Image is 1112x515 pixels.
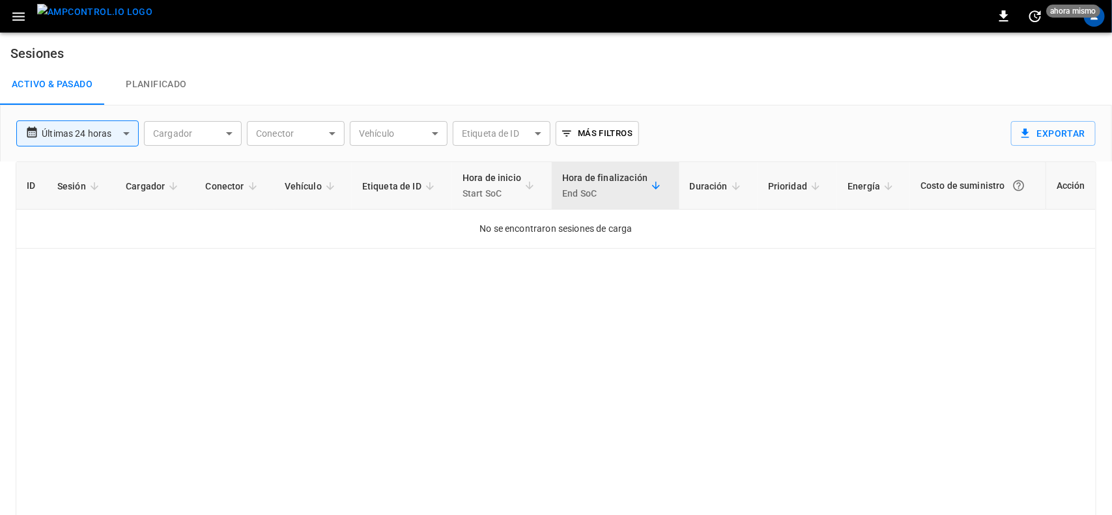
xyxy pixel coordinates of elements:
[57,178,103,194] span: Sesión
[1007,174,1031,197] button: El costo de tu sesión de carga en función de tus tarifas de suministro
[920,174,1035,197] div: Costo de suministro
[562,170,648,201] div: Hora de finalización
[42,121,139,146] div: Últimas 24 horas
[16,162,47,210] th: ID
[16,210,1096,249] td: No se encontraron sesiones de carga
[37,4,152,20] img: ampcontrol.io logo
[1046,162,1096,210] th: Acción
[1025,6,1046,27] button: set refresh interval
[463,186,521,201] p: Start SoC
[126,178,182,194] span: Cargador
[848,178,897,194] span: Energía
[362,178,438,194] span: Etiqueta de ID
[1046,5,1100,18] span: ahora mismo
[690,178,745,194] span: Duración
[206,178,261,194] span: Conector
[285,178,339,194] span: Vehículo
[463,170,521,201] div: Hora de inicio
[562,186,648,201] p: End SoC
[768,178,824,194] span: Prioridad
[1011,121,1096,146] button: Exportar
[562,170,664,201] span: Hora de finalizaciónEnd SoC
[463,170,538,201] span: Hora de inicioStart SoC
[104,64,208,105] a: Planificado
[16,162,1096,249] table: sessions table
[556,121,639,146] button: Más filtros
